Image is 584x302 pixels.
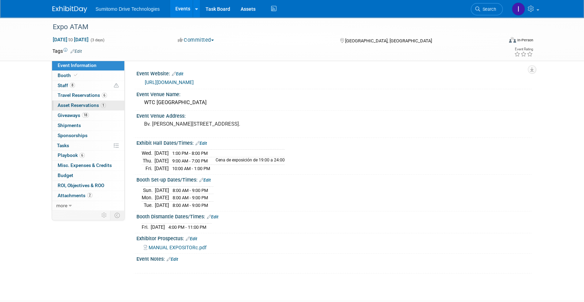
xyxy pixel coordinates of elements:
[52,141,124,151] a: Tasks
[136,68,532,77] div: Event Website:
[173,188,208,193] span: 8:00 AM - 9:00 PM
[58,123,81,128] span: Shipments
[58,162,112,168] span: Misc. Expenses & Credits
[142,165,155,172] td: Fri.
[155,194,169,202] td: [DATE]
[142,201,155,209] td: Tue.
[58,193,92,198] span: Attachments
[195,141,207,146] a: Edit
[101,103,106,108] span: 1
[87,193,92,198] span: 2
[52,161,124,170] a: Misc. Expenses & Credits
[144,245,207,250] a: MANUAL EXPOSITORc.pdf
[52,6,87,13] img: ExhibitDay
[80,153,85,158] span: 6
[58,112,89,118] span: Giveaways
[52,111,124,120] a: Giveaways18
[480,7,496,12] span: Search
[145,79,194,85] a: [URL][DOMAIN_NAME]
[155,186,169,194] td: [DATE]
[173,195,208,200] span: 8:00 AM - 9:00 PM
[50,21,492,33] div: Expo ATAM
[155,165,169,172] td: [DATE]
[57,143,69,148] span: Tasks
[52,48,82,54] td: Tags
[509,37,516,43] img: Format-Inperson.png
[172,166,210,171] span: 10:00 AM - 1:00 PM
[136,233,532,242] div: Exhibitor Prospectus:
[52,151,124,160] a: Playbook6
[58,173,73,178] span: Budget
[58,152,85,158] span: Playbook
[52,171,124,181] a: Budget
[142,157,155,165] td: Thu.
[58,102,106,108] span: Asset Reservations
[58,62,97,68] span: Event Information
[142,186,155,194] td: Sun.
[211,157,285,165] td: Cena de exposición de 19:00 a 24:00
[52,181,124,191] a: ROI, Objectives & ROO
[58,183,104,188] span: ROI, Objectives & ROO
[67,37,74,42] span: to
[102,93,107,98] span: 6
[52,121,124,131] a: Shipments
[172,72,183,76] a: Edit
[58,83,75,88] span: Staff
[172,151,208,156] span: 1:00 PM - 8:00 PM
[52,191,124,201] a: Attachments2
[142,194,155,202] td: Mon.
[56,203,67,208] span: more
[90,38,105,42] span: (3 days)
[52,71,124,81] a: Booth
[142,97,526,108] div: WTC [GEOGRAPHIC_DATA]
[172,158,208,163] span: 9:00 AM - 7:00 PM
[136,89,532,98] div: Event Venue Name:
[52,61,124,70] a: Event Information
[199,178,211,183] a: Edit
[82,112,89,118] span: 18
[74,73,77,77] i: Booth reservation complete
[471,3,503,15] a: Search
[155,201,169,209] td: [DATE]
[186,236,197,241] a: Edit
[52,91,124,100] a: Travel Reservations6
[345,38,432,43] span: [GEOGRAPHIC_DATA], [GEOGRAPHIC_DATA]
[70,83,75,88] span: 8
[110,211,125,220] td: Toggle Event Tabs
[114,83,119,89] span: Potential Scheduling Conflict -- at least one attendee is tagged in another overlapping event.
[155,157,169,165] td: [DATE]
[517,37,533,43] div: In-Person
[52,101,124,110] a: Asset Reservations1
[514,48,533,51] div: Event Rating
[58,73,79,78] span: Booth
[168,225,206,230] span: 4:00 PM - 11:00 PM
[144,121,293,127] pre: Bv. [PERSON_NAME][STREET_ADDRESS].
[512,2,525,16] img: Iram Rincón
[462,36,533,47] div: Event Format
[167,257,178,262] a: Edit
[136,175,532,184] div: Booth Set-up Dates/Times:
[173,203,208,208] span: 8:00 AM - 9:00 PM
[142,150,155,157] td: Wed.
[58,133,87,138] span: Sponsorships
[149,245,207,250] span: MANUAL EXPOSITORc.pdf
[207,215,218,219] a: Edit
[136,111,532,119] div: Event Venue Address:
[151,223,165,230] td: [DATE]
[52,201,124,211] a: more
[52,36,89,43] span: [DATE] [DATE]
[95,6,160,12] span: Sumitomo Drive Technologies
[155,150,169,157] td: [DATE]
[136,254,532,263] div: Event Notes:
[142,223,151,230] td: Fri.
[70,49,82,54] a: Edit
[52,131,124,141] a: Sponsorships
[136,138,532,147] div: Exhibit Hall Dates/Times:
[136,211,532,220] div: Booth Dismantle Dates/Times:
[58,92,107,98] span: Travel Reservations
[98,211,110,220] td: Personalize Event Tab Strip
[52,81,124,91] a: Staff8
[175,36,217,44] button: Committed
